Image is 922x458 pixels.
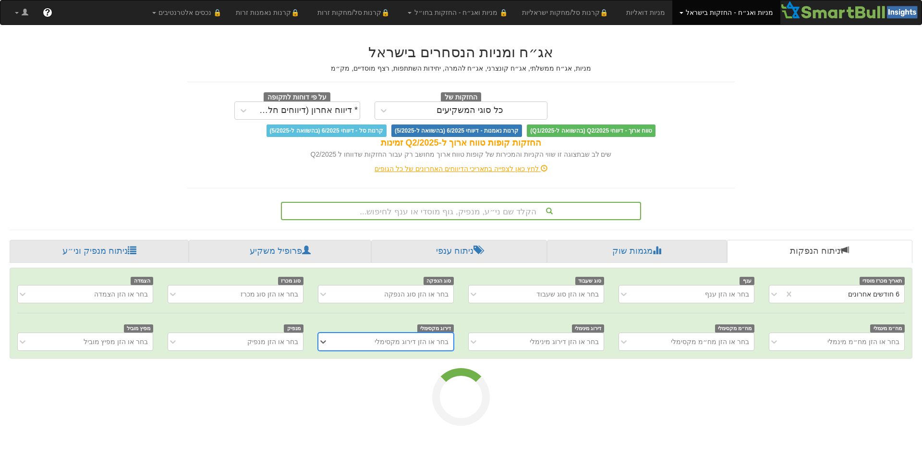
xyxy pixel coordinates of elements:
span: סוג מכרז [278,277,304,285]
a: 🔒 נכסים אלטרנטיבים [145,0,229,25]
span: קרנות נאמנות - דיווחי 6/2025 (בהשוואה ל-5/2025) [391,124,522,137]
a: ? [36,0,60,25]
div: בחר או הזן דירוג מינימלי [530,337,599,347]
a: ניתוח מנפיק וני״ע [10,240,189,263]
span: טווח ארוך - דיווחי Q2/2025 (בהשוואה ל-Q1/2025) [527,124,655,137]
span: החזקות של [441,92,481,103]
h5: מניות, אג״ח ממשלתי, אג״ח קונצרני, אג״ח להמרה, יחידות השתתפות, רצף מוסדיים, מק״מ [187,65,735,72]
div: בחר או הזן מח״מ מקסימלי [671,337,749,347]
span: מפיץ מוביל [124,324,154,333]
a: פרופיל משקיע [189,240,371,263]
div: * דיווח אחרון (דיווחים חלקיים) [255,106,358,115]
span: סוג הנפקה [424,277,454,285]
div: בחר או הזן סוג שעבוד [536,289,599,299]
div: בחר או הזן מפיץ מוביל [84,337,148,347]
div: בחר או הזן דירוג מקסימלי [375,337,449,347]
img: Smartbull [780,0,922,20]
span: סוג שעבוד [575,277,605,285]
h2: אג״ח ומניות הנסחרים בישראל [187,44,735,60]
a: 🔒קרנות נאמנות זרות [229,0,310,25]
a: ניתוח הנפקות [727,240,912,263]
span: תאריך מכרז מוסדי [860,277,905,285]
div: כל סוגי המשקיעים [437,106,503,115]
a: מניות דואליות [619,0,672,25]
div: בחר או הזן סוג הנפקה [384,289,449,299]
a: מניות ואג״ח - החזקות בישראל [672,0,780,25]
div: בחר או הזן ענף [705,289,749,299]
a: 🔒קרנות סל/מחקות זרות [310,0,400,25]
div: בחר או הזן מח״מ מינמלי [827,337,899,347]
div: לחץ כאן לצפייה בתאריכי הדיווחים האחרונים של כל הגופים [180,164,742,173]
a: 🔒 מניות ואג״ח - החזקות בחו״ל [400,0,515,25]
div: בחר או הזן הצמדה [94,289,148,299]
div: שים לב שבתצוגה זו שווי הקניות והמכירות של קופות טווח ארוך מחושב רק עבור החזקות שדווחו ל Q2/2025 [187,149,735,159]
a: ניתוח ענפי [371,240,547,263]
div: החזקות קופות טווח ארוך ל-Q2/2025 זמינות [187,137,735,149]
span: מנפיק [284,324,303,333]
span: דירוג מקסימלי [417,324,454,333]
div: בחר או הזן סוג מכרז [241,289,299,299]
span: מח״מ מקסימלי [715,324,755,333]
div: 6 חודשים אחרונים [848,289,899,299]
span: ענף [740,277,754,285]
div: הקלד שם ני״ע, מנפיק, גוף מוסדי או ענף לחיפוש... [282,203,640,219]
a: מגמות שוק [547,240,727,263]
span: דירוג מינימלי [572,324,605,333]
span: על פי דוחות לתקופה [264,92,330,103]
div: בחר או הזן מנפיק [247,337,298,347]
span: מח״מ מינמלי [870,324,905,333]
span: הצמדה [131,277,153,285]
span: ? [45,8,50,17]
span: קרנות סל - דיווחי 6/2025 (בהשוואה ל-5/2025) [267,124,387,137]
a: 🔒קרנות סל/מחקות ישראליות [515,0,619,25]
